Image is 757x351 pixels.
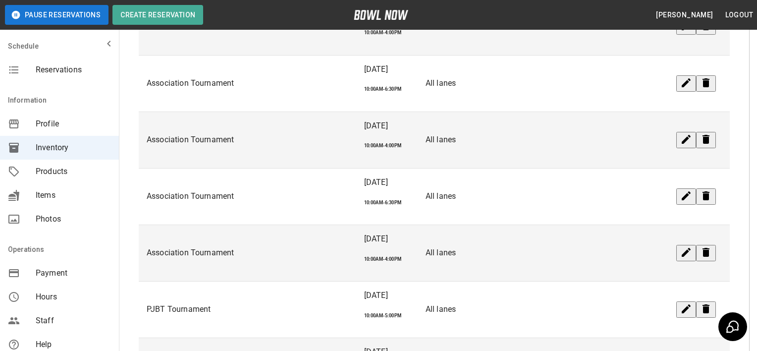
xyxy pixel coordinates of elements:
span: Help [36,339,111,351]
p: [DATE] [364,290,410,301]
h6: 10:00AM-6:30PM [364,86,410,92]
p: Association Tournament [147,134,348,146]
h6: 10:00AM-5:00PM [364,312,410,319]
button: Create Reservation [112,5,203,25]
p: [DATE] [364,120,410,132]
span: Profile [36,118,111,130]
button: Pause Reservations [5,5,108,25]
span: Items [36,189,111,201]
img: logo [354,10,408,20]
p: All lanes [426,247,660,259]
button: edit [676,132,696,148]
p: All lanes [426,303,660,315]
span: Hours [36,291,111,303]
p: Association Tournament [147,77,348,89]
span: Inventory [36,142,111,154]
button: [PERSON_NAME] [652,6,717,24]
h6: 10:00AM-4:00PM [364,142,410,149]
p: PJBT Tournament [147,303,348,315]
h6: 10:00AM-6:30PM [364,199,410,206]
span: Reservations [36,64,111,76]
h6: 10:00AM-4:00PM [364,29,410,36]
p: [DATE] [364,63,410,75]
span: Photos [36,213,111,225]
button: remove [696,132,716,148]
button: remove [696,245,716,261]
button: edit [676,245,696,261]
h6: 10:00AM-4:00PM [364,256,410,262]
p: [DATE] [364,233,410,245]
p: Association Tournament [147,247,348,259]
p: All lanes [426,134,660,146]
button: edit [676,301,696,318]
span: Products [36,166,111,177]
button: remove [696,75,716,92]
button: Logout [721,6,757,24]
button: remove [696,188,716,205]
button: remove [696,301,716,318]
button: edit [676,188,696,205]
p: All lanes [426,190,660,202]
p: Association Tournament [147,190,348,202]
button: edit [676,75,696,92]
span: Payment [36,267,111,279]
p: All lanes [426,77,660,89]
span: Staff [36,315,111,327]
p: [DATE] [364,176,410,188]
